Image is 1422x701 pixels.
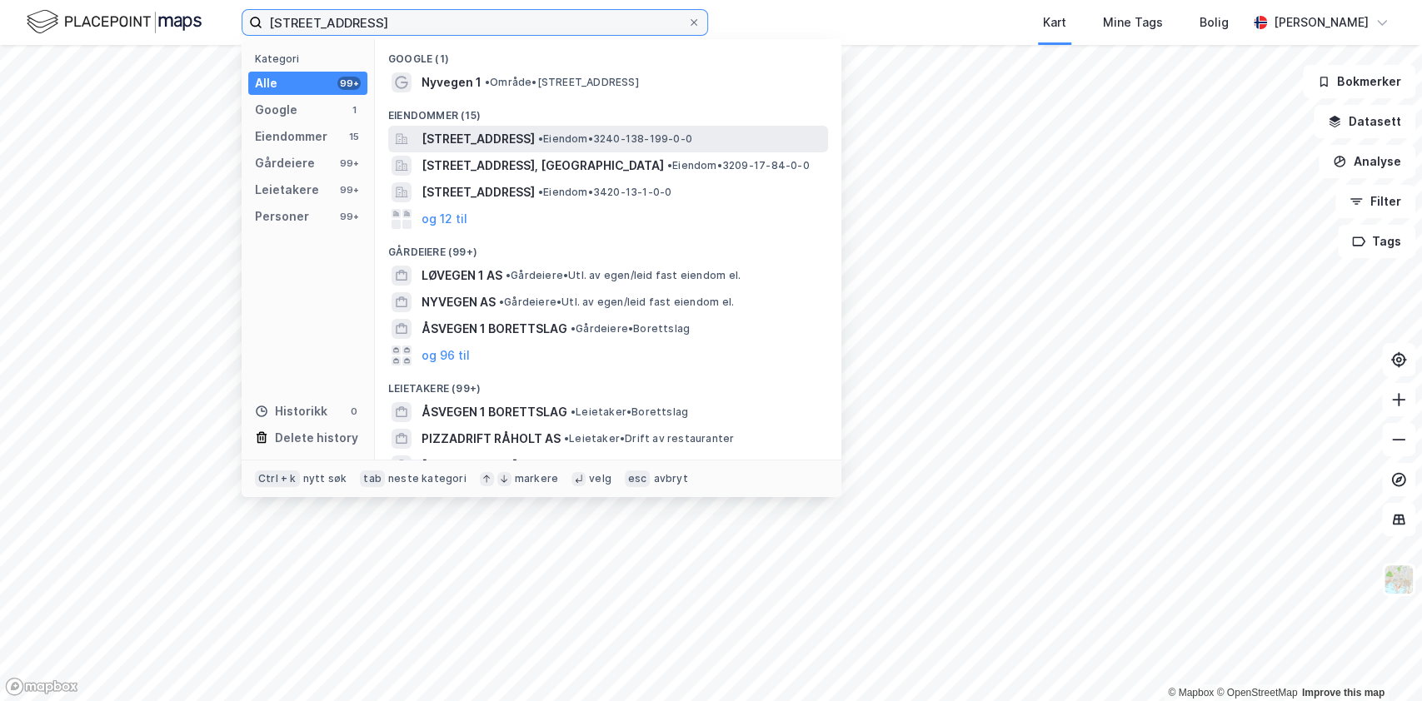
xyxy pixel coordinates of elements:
[1319,145,1415,178] button: Analyse
[1168,687,1214,699] a: Mapbox
[625,470,651,487] div: esc
[571,405,576,418] span: •
[499,296,734,309] span: Gårdeiere • Utl. av egen/leid fast eiendom el.
[589,472,611,485] div: velg
[337,157,361,170] div: 99+
[422,346,470,365] button: og 96 til
[27,7,202,37] img: logo.f888ab2527a4732fd821a326f86c7f29.svg
[422,156,664,176] span: [STREET_ADDRESS], [GEOGRAPHIC_DATA]
[538,186,671,199] span: Eiendom • 3420-13-1-0-0
[571,405,688,419] span: Leietaker • Borettslag
[1335,185,1415,218] button: Filter
[1303,65,1415,98] button: Bokmerker
[515,472,558,485] div: markere
[255,52,367,65] div: Kategori
[539,459,544,471] span: •
[360,470,385,487] div: tab
[255,206,309,226] div: Personer
[255,153,315,173] div: Gårdeiere
[347,405,361,418] div: 0
[337,77,361,90] div: 99+
[422,319,567,339] span: ÅSVEGEN 1 BORETTSLAG
[564,432,734,445] span: Leietaker • Drift av restauranter
[422,402,567,422] span: ÅSVEGEN 1 BORETTSLAG
[422,182,535,202] span: [STREET_ADDRESS]
[571,322,576,335] span: •
[422,72,481,92] span: Nyvegen 1
[375,96,841,126] div: Eiendommer (15)
[1302,687,1385,699] a: Improve this map
[1200,12,1229,32] div: Bolig
[255,100,297,120] div: Google
[1274,12,1369,32] div: [PERSON_NAME]
[337,210,361,223] div: 99+
[499,296,504,308] span: •
[337,183,361,196] div: 99+
[255,401,327,421] div: Historikk
[262,10,687,35] input: Søk på adresse, matrikkel, gårdeiere, leietakere eller personer
[538,132,692,146] span: Eiendom • 3240-138-199-0-0
[538,186,543,198] span: •
[255,73,277,93] div: Alle
[422,266,502,286] span: LØVEGEN 1 AS
[422,429,561,449] span: PIZZADRIFT RÅHOLT AS
[506,269,511,281] span: •
[422,292,496,312] span: NYVEGEN AS
[422,209,467,229] button: og 12 til
[375,369,841,399] div: Leietakere (99+)
[1339,621,1422,701] div: Kontrollprogram for chat
[1216,687,1297,699] a: OpenStreetMap
[5,677,78,696] a: Mapbox homepage
[347,130,361,143] div: 15
[667,159,810,172] span: Eiendom • 3209-17-84-0-0
[485,76,490,88] span: •
[667,159,672,172] span: •
[1383,564,1415,595] img: Z
[571,322,690,336] span: Gårdeiere • Borettslag
[1103,12,1163,32] div: Mine Tags
[347,103,361,117] div: 1
[1339,621,1422,701] iframe: Chat Widget
[255,470,300,487] div: Ctrl + k
[538,132,543,145] span: •
[303,472,347,485] div: nytt søk
[422,129,535,149] span: [STREET_ADDRESS]
[255,180,319,200] div: Leietakere
[539,459,709,472] span: Leietaker • Drift av restauranter
[564,432,569,445] span: •
[485,76,639,89] span: Område • [STREET_ADDRESS]
[275,428,358,448] div: Delete history
[1314,105,1415,138] button: Datasett
[422,455,536,475] span: [PERSON_NAME] AS
[506,269,741,282] span: Gårdeiere • Utl. av egen/leid fast eiendom el.
[255,127,327,147] div: Eiendommer
[1043,12,1066,32] div: Kart
[375,39,841,69] div: Google (1)
[388,472,467,485] div: neste kategori
[375,232,841,262] div: Gårdeiere (99+)
[1338,225,1415,258] button: Tags
[653,472,687,485] div: avbryt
